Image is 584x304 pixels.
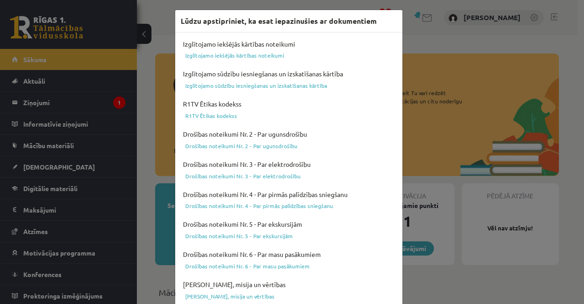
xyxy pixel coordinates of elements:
h4: Izglītojamo iekšējās kārtības noteikumi [181,38,397,50]
a: Drošības noteikumi Nr. 2 - Par ugunsdrošību [181,140,397,151]
h4: Drošības noteikumi Nr. 5 - Par ekskursijām [181,218,397,230]
a: Drošības noteikumi Nr. 4 - Par pirmās palīdzības sniegšanu [181,200,397,211]
h4: R1TV Ētikas kodekss [181,98,397,110]
a: Drošības noteikumi Nr. 3 - Par elektrodrošību [181,171,397,181]
h4: [PERSON_NAME], misija un vērtības [181,278,397,291]
a: Izglītojamo sūdzību iesniegšanas un izskatīšanas kārtība [181,80,397,91]
h4: Drošības noteikumi Nr. 4 - Par pirmās palīdzības sniegšanu [181,188,397,201]
h4: Drošības noteikumi Nr. 2 - Par ugunsdrošību [181,128,397,140]
a: Izglītojamo iekšējās kārtības noteikumi [181,50,397,61]
a: Drošības noteikumi Nr. 5 - Par ekskursijām [181,230,397,241]
a: Drošības noteikumi Nr. 6 - Par masu pasākumiem [181,261,397,272]
h4: Drošības noteikumi Nr. 6 - Par masu pasākumiem [181,248,397,261]
a: R1TV Ētikas kodekss [181,110,397,121]
h4: Drošības noteikumi Nr. 3 - Par elektrodrošību [181,158,397,171]
a: [PERSON_NAME], misija un vērtības [181,291,397,302]
h3: Lūdzu apstipriniet, ka esat iepazinušies ar dokumentiem [181,16,377,27]
h4: Izglītojamo sūdzību iesniegšanas un izskatīšanas kārtība [181,68,397,80]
